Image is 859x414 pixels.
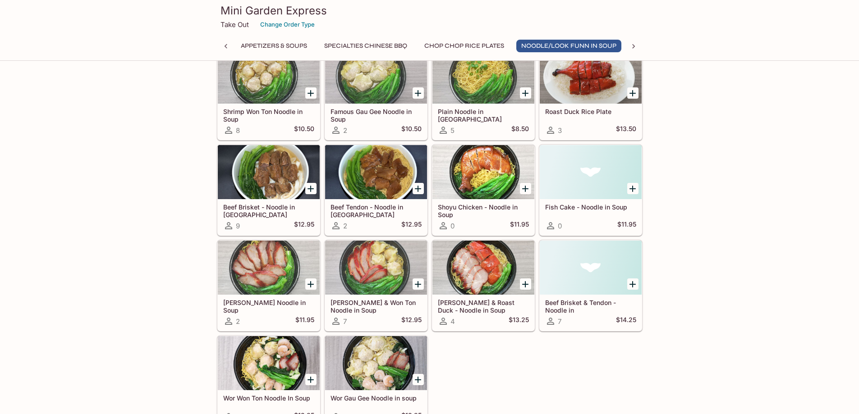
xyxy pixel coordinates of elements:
div: Fish Cake - Noodle in Soup [540,145,642,199]
button: Add Beef Tendon - Noodle in Soup [413,183,424,194]
h5: Fish Cake - Noodle in Soup [545,203,636,211]
h5: Shrimp Won Ton Noodle in Soup [223,108,314,123]
a: Beef Tendon - Noodle in [GEOGRAPHIC_DATA]2$12.95 [325,145,427,236]
h5: Beef Tendon - Noodle in [GEOGRAPHIC_DATA] [331,203,422,218]
p: Take Out [220,20,249,29]
div: Beef Brisket & Tendon - Noodle in Soup [540,241,642,295]
span: 0 [450,222,455,230]
button: Add Char Siu Noodle in Soup [305,278,317,290]
a: [PERSON_NAME] Noodle in Soup2$11.95 [217,240,320,331]
a: Fish Cake - Noodle in Soup0$11.95 [539,145,642,236]
h5: [PERSON_NAME] & Roast Duck - Noodle in Soup [438,299,529,314]
button: Add Char Siu & Roast Duck - Noodle in Soup [520,278,531,290]
span: 2 [343,222,347,230]
span: 7 [558,317,561,326]
h5: Wor Won Ton Noodle In Soup [223,394,314,402]
div: Beef Brisket - Noodle in Soup [218,145,320,199]
h5: Plain Noodle in [GEOGRAPHIC_DATA] [438,108,529,123]
button: Specialties Chinese BBQ [319,40,412,52]
button: Add Plain Noodle in Soup [520,87,531,99]
a: Roast Duck Rice Plate3$13.50 [539,49,642,140]
span: 0 [558,222,562,230]
h5: $11.95 [510,220,529,231]
button: Add Wor Gau Gee Noodle in soup [413,374,424,385]
div: Beef Tendon - Noodle in Soup [325,145,427,199]
button: Add Beef Brisket & Tendon - Noodle in Soup [627,278,639,290]
div: Plain Noodle in Soup [432,50,534,104]
h5: Beef Brisket & Tendon - Noodle in [GEOGRAPHIC_DATA] [545,299,636,314]
h5: $11.95 [295,316,314,327]
div: Roast Duck Rice Plate [540,50,642,104]
h5: Wor Gau Gee Noodle in soup [331,394,422,402]
h5: [PERSON_NAME] & Won Ton Noodle in Soup [331,299,422,314]
button: Add Wor Won Ton Noodle In Soup [305,374,317,385]
div: Shoyu Chicken - Noodle in Soup [432,145,534,199]
button: Add Shoyu Chicken - Noodle in Soup [520,183,531,194]
span: 5 [450,126,455,135]
h5: $13.50 [616,125,636,136]
div: Char Siu Noodle in Soup [218,241,320,295]
span: 2 [343,126,347,135]
span: 2 [236,317,240,326]
button: Add Shrimp Won Ton Noodle in Soup [305,87,317,99]
h5: $11.95 [617,220,636,231]
h5: $12.95 [401,220,422,231]
button: Add Roast Duck Rice Plate [627,87,639,99]
a: Famous Gau Gee Noodle in Soup2$10.50 [325,49,427,140]
span: 9 [236,222,240,230]
button: Add Beef Brisket - Noodle in Soup [305,183,317,194]
button: Noodle/Look Funn in Soup [516,40,621,52]
a: Shrimp Won Ton Noodle in Soup8$10.50 [217,49,320,140]
button: Chop Chop Rice Plates [419,40,509,52]
div: Char Siu & Won Ton Noodle in Soup [325,241,427,295]
h5: Beef Brisket - Noodle in [GEOGRAPHIC_DATA] [223,203,314,218]
h5: $13.25 [509,316,529,327]
div: Wor Won Ton Noodle In Soup [218,336,320,390]
button: Change Order Type [256,18,319,32]
h5: $10.50 [294,125,314,136]
div: Famous Gau Gee Noodle in Soup [325,50,427,104]
span: 4 [450,317,455,326]
div: Wor Gau Gee Noodle in soup [325,336,427,390]
h5: Roast Duck Rice Plate [545,108,636,115]
button: Appetizers & Soups [236,40,312,52]
span: 8 [236,126,240,135]
h5: [PERSON_NAME] Noodle in Soup [223,299,314,314]
a: [PERSON_NAME] & Roast Duck - Noodle in Soup4$13.25 [432,240,535,331]
h5: $8.50 [511,125,529,136]
a: Plain Noodle in [GEOGRAPHIC_DATA]5$8.50 [432,49,535,140]
h5: $12.95 [401,316,422,327]
h5: $10.50 [401,125,422,136]
a: [PERSON_NAME] & Won Ton Noodle in Soup7$12.95 [325,240,427,331]
span: 3 [558,126,562,135]
button: Add Fish Cake - Noodle in Soup [627,183,639,194]
h5: $12.95 [294,220,314,231]
button: Add Char Siu & Won Ton Noodle in Soup [413,278,424,290]
a: Shoyu Chicken - Noodle in Soup0$11.95 [432,145,535,236]
h5: Famous Gau Gee Noodle in Soup [331,108,422,123]
button: Add Famous Gau Gee Noodle in Soup [413,87,424,99]
span: 7 [343,317,347,326]
h3: Mini Garden Express [220,4,639,18]
h5: Shoyu Chicken - Noodle in Soup [438,203,529,218]
a: Beef Brisket & Tendon - Noodle in [GEOGRAPHIC_DATA]7$14.25 [539,240,642,331]
h5: $14.25 [616,316,636,327]
div: Shrimp Won Ton Noodle in Soup [218,50,320,104]
div: Char Siu & Roast Duck - Noodle in Soup [432,241,534,295]
a: Beef Brisket - Noodle in [GEOGRAPHIC_DATA]9$12.95 [217,145,320,236]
